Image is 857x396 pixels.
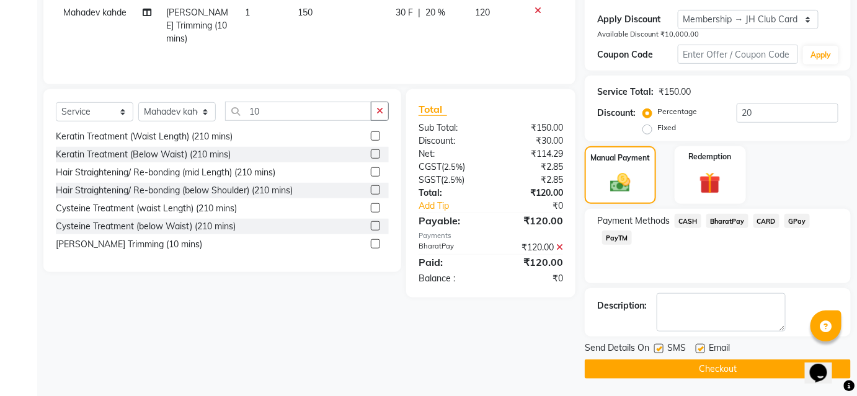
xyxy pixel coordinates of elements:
[585,341,649,357] span: Send Details On
[409,255,491,270] div: Paid:
[56,130,233,143] div: Keratin Treatment (Waist Length) (210 mins)
[63,7,127,18] span: Mahadev kahde
[678,45,799,64] input: Enter Offer / Coupon Code
[491,121,572,134] div: ₹150.00
[409,200,504,213] a: Add Tip
[419,174,441,185] span: SGST
[597,107,636,120] div: Discount:
[491,213,572,228] div: ₹120.00
[409,161,491,174] div: ( )
[166,7,228,44] span: [PERSON_NAME] Trimming (10 mins)
[667,341,686,357] span: SMS
[706,214,748,228] span: BharatPay
[597,299,647,312] div: Description:
[419,231,563,241] div: Payments
[225,102,371,121] input: Search or Scan
[675,214,701,228] span: CASH
[491,187,572,200] div: ₹120.00
[409,147,491,161] div: Net:
[803,46,838,64] button: Apply
[504,200,572,213] div: ₹0
[585,359,851,379] button: Checkout
[657,122,676,133] label: Fixed
[597,48,678,61] div: Coupon Code
[597,214,670,227] span: Payment Methods
[443,175,462,185] span: 2.5%
[419,161,442,172] span: CGST
[409,213,491,228] div: Payable:
[753,214,780,228] span: CARD
[396,6,413,19] span: 30 F
[475,7,490,18] span: 120
[56,202,237,215] div: Cysteine Treatment (waist Length) (210 mins)
[659,86,691,99] div: ₹150.00
[409,134,491,147] div: Discount:
[419,103,447,116] span: Total
[56,238,202,251] div: [PERSON_NAME] Trimming (10 mins)
[409,241,491,254] div: BharatPay
[56,184,293,197] div: Hair Straightening/ Re-bonding (below Shoulder) (210 mins)
[597,13,678,26] div: Apply Discount
[604,171,637,195] img: _cash.svg
[597,86,654,99] div: Service Total:
[409,174,491,187] div: ( )
[491,161,572,174] div: ₹2.85
[491,134,572,147] div: ₹30.00
[590,152,650,164] label: Manual Payment
[805,346,845,384] iframe: chat widget
[689,151,732,162] label: Redemption
[491,241,572,254] div: ₹120.00
[709,341,730,357] span: Email
[56,220,236,233] div: Cysteine Treatment (below Waist) (210 mins)
[784,214,810,228] span: GPay
[491,272,572,285] div: ₹0
[56,166,275,179] div: Hair Straightening/ Re-bonding (mid Length) (210 mins)
[693,170,727,196] img: _gift.svg
[491,255,572,270] div: ₹120.00
[409,187,491,200] div: Total:
[657,106,697,117] label: Percentage
[491,147,572,161] div: ₹114.29
[56,148,231,161] div: Keratin Treatment (Below Waist) (210 mins)
[597,29,838,40] div: Available Discount ₹10,000.00
[425,6,445,19] span: 20 %
[602,231,632,245] span: PayTM
[491,174,572,187] div: ₹2.85
[245,7,250,18] span: 1
[409,272,491,285] div: Balance :
[418,6,420,19] span: |
[444,162,463,172] span: 2.5%
[409,121,491,134] div: Sub Total:
[298,7,313,18] span: 150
